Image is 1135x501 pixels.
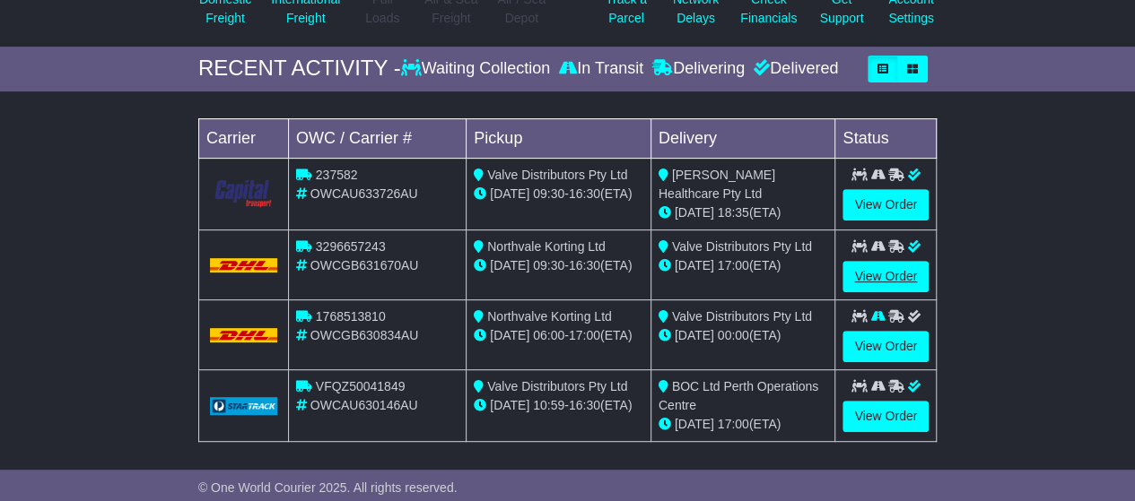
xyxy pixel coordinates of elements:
[310,258,419,272] span: OWCGB631670AU
[310,328,419,342] span: OWCGB630834AU
[569,258,600,272] span: 16:30
[310,186,418,201] span: OWCAU633726AU
[835,118,937,158] td: Status
[843,189,929,220] a: View Order
[490,258,529,272] span: [DATE]
[490,186,529,201] span: [DATE]
[675,258,714,272] span: [DATE]
[650,118,835,158] td: Delivery
[533,258,564,272] span: 09:30
[659,415,828,434] div: (ETA)
[210,328,277,342] img: DHL.png
[474,396,643,415] div: - (ETA)
[718,258,749,272] span: 17:00
[474,185,643,203] div: - (ETA)
[554,59,648,79] div: In Transit
[210,258,277,272] img: DHL.png
[675,417,714,431] span: [DATE]
[659,203,828,222] div: (ETA)
[843,261,929,292] a: View Order
[316,379,406,393] span: VFQZ50041849
[569,398,600,412] span: 16:30
[288,118,466,158] td: OWC / Carrier #
[490,398,529,412] span: [DATE]
[316,168,358,182] span: 237582
[718,328,749,342] span: 00:00
[718,205,749,220] span: 18:35
[672,239,812,254] span: Valve Distributors Pty Ltd
[210,177,277,211] img: CapitalTransport.png
[198,56,401,82] div: RECENT ACTIVITY -
[569,186,600,201] span: 16:30
[198,118,288,158] td: Carrier
[316,239,386,254] span: 3296657243
[675,205,714,220] span: [DATE]
[210,397,277,415] img: GetCarrierServiceLogo
[648,59,749,79] div: Delivering
[672,309,812,324] span: Valve Distributors Pty Ltd
[474,326,643,345] div: - (ETA)
[490,328,529,342] span: [DATE]
[659,326,828,345] div: (ETA)
[474,256,643,275] div: - (ETA)
[533,186,564,201] span: 09:30
[659,379,818,412] span: BOC Ltd Perth Operations Centre
[843,401,929,432] a: View Order
[533,398,564,412] span: 10:59
[487,168,627,182] span: Valve Distributors Pty Ltd
[487,309,612,324] span: Northvalve Korting Ltd
[487,239,606,254] span: Northvale Korting Ltd
[569,328,600,342] span: 17:00
[749,59,838,79] div: Delivered
[198,480,458,495] span: © One World Courier 2025. All rights reserved.
[316,309,386,324] span: 1768513810
[718,417,749,431] span: 17:00
[467,118,651,158] td: Pickup
[843,331,929,362] a: View Order
[487,379,627,393] span: Valve Distributors Pty Ltd
[533,328,564,342] span: 06:00
[675,328,714,342] span: [DATE]
[401,59,554,79] div: Waiting Collection
[310,398,418,412] span: OWCAU630146AU
[659,256,828,275] div: (ETA)
[659,168,775,201] span: [PERSON_NAME] Healthcare Pty Ltd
